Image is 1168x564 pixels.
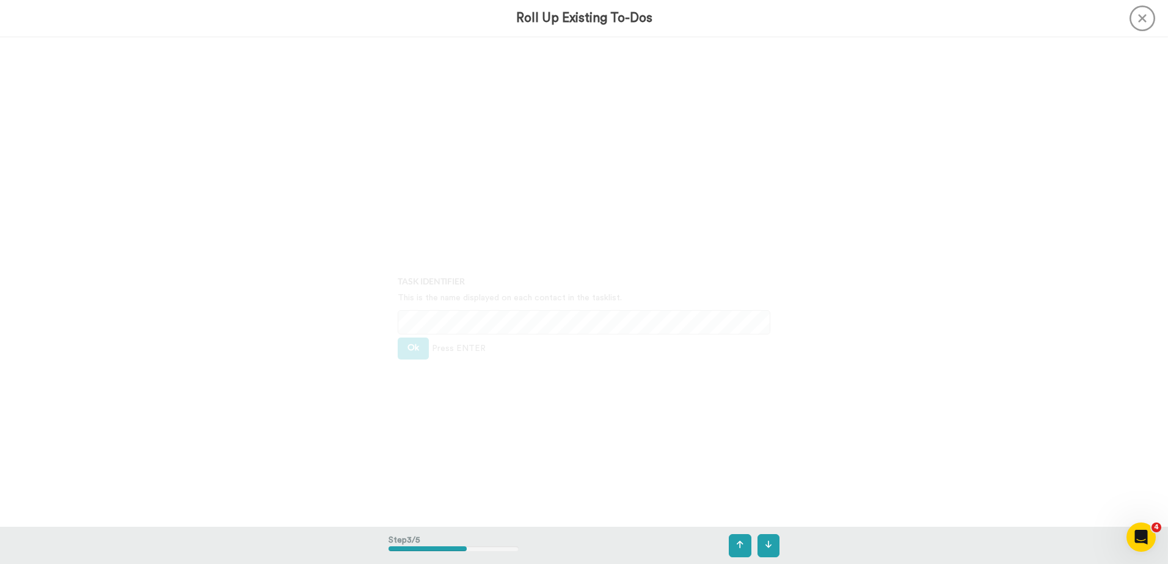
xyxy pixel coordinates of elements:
button: Ok [398,338,429,360]
span: 4 [1152,522,1161,532]
p: This is the name displayed on each contact in the tasklist. [398,292,770,304]
h4: Task Identifier [398,277,770,286]
iframe: Intercom live chat [1126,522,1156,552]
span: Press ENTER [432,342,486,355]
div: Step 3 / 5 [389,528,519,563]
h3: Roll Up Existing To-Dos [516,11,652,25]
span: Ok [407,344,419,352]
